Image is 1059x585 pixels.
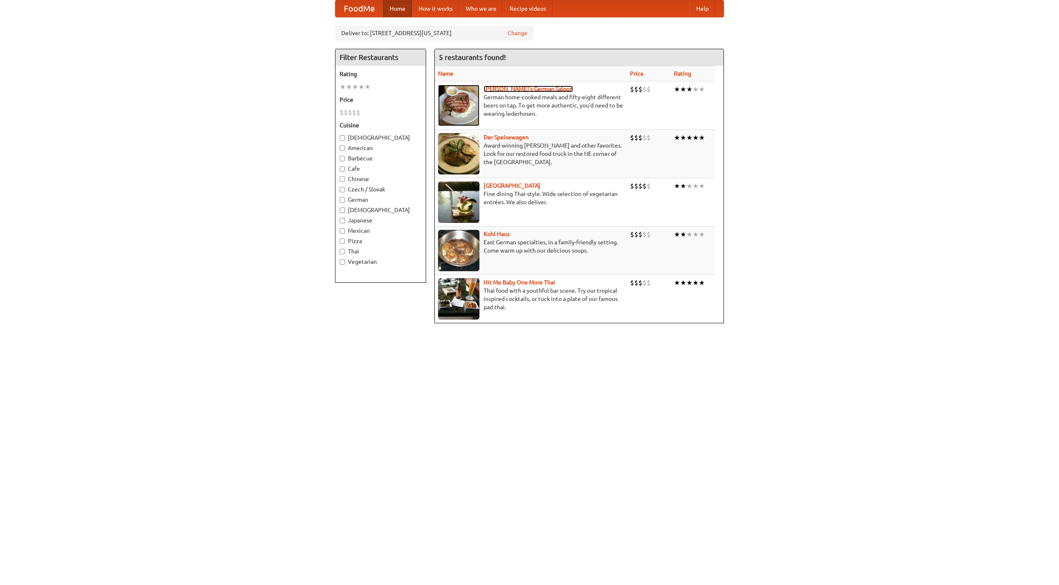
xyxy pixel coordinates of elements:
li: $ [642,181,647,191]
h5: Rating [340,70,422,78]
a: [PERSON_NAME]'s German Saloon [484,86,573,92]
a: Recipe videos [503,0,553,17]
input: Barbecue [340,156,345,161]
label: Thai [340,247,422,255]
a: Who we are [459,0,503,17]
label: [DEMOGRAPHIC_DATA] [340,206,422,214]
a: Kohl Haus [484,231,510,237]
li: ★ [692,133,699,142]
label: Mexican [340,227,422,235]
li: ★ [674,230,680,239]
li: $ [638,181,642,191]
img: kohlhaus.jpg [438,230,479,271]
li: ★ [674,133,680,142]
li: $ [642,133,647,142]
li: ★ [680,181,686,191]
label: Czech / Slovak [340,185,422,193]
li: ★ [674,181,680,191]
label: Cafe [340,165,422,173]
label: Japanese [340,216,422,224]
label: American [340,144,422,152]
li: ★ [692,85,699,94]
a: [GEOGRAPHIC_DATA] [484,182,540,189]
a: How it works [412,0,459,17]
a: FoodMe [335,0,383,17]
li: ★ [699,230,705,239]
li: ★ [686,181,692,191]
a: Der Speisewagen [484,134,529,141]
li: ★ [680,85,686,94]
ng-pluralize: 5 restaurants found! [439,53,506,61]
p: German home-cooked meals and fifty-eight different beers on tap. To get more authentic, you'd nee... [438,93,623,118]
li: ★ [358,82,364,91]
li: $ [642,278,647,287]
input: Thai [340,249,345,254]
label: German [340,196,422,204]
li: ★ [680,133,686,142]
h5: Price [340,96,422,104]
a: Rating [674,70,691,77]
img: esthers.jpg [438,85,479,126]
li: ★ [674,85,680,94]
li: ★ [692,278,699,287]
li: ★ [699,278,705,287]
li: $ [647,278,651,287]
li: $ [647,230,651,239]
input: Japanese [340,218,345,223]
li: $ [634,181,638,191]
li: ★ [699,133,705,142]
label: Vegetarian [340,258,422,266]
li: $ [356,108,360,117]
img: babythai.jpg [438,278,479,320]
li: $ [348,108,352,117]
a: Price [630,70,644,77]
li: $ [638,230,642,239]
li: ★ [686,230,692,239]
li: $ [630,133,634,142]
input: Vegetarian [340,259,345,265]
li: $ [630,181,634,191]
li: ★ [686,278,692,287]
label: Pizza [340,237,422,245]
img: satay.jpg [438,181,479,223]
li: $ [638,278,642,287]
li: $ [634,85,638,94]
h4: Filter Restaurants [335,49,426,66]
label: Barbecue [340,154,422,162]
li: $ [642,230,647,239]
li: $ [647,181,651,191]
li: ★ [686,85,692,94]
li: $ [642,85,647,94]
li: $ [344,108,348,117]
input: [DEMOGRAPHIC_DATA] [340,208,345,213]
li: $ [630,230,634,239]
li: $ [352,108,356,117]
input: Czech / Slovak [340,187,345,192]
input: Cafe [340,166,345,172]
a: Name [438,70,453,77]
p: Fine dining Thai-style. Wide selection of vegetarian entrées. We also deliver. [438,190,623,206]
li: $ [638,133,642,142]
input: Chinese [340,177,345,182]
li: ★ [699,85,705,94]
li: ★ [680,278,686,287]
li: $ [634,133,638,142]
li: ★ [686,133,692,142]
li: ★ [680,230,686,239]
li: ★ [346,82,352,91]
div: Deliver to: [STREET_ADDRESS][US_STATE] [335,26,534,41]
a: Help [690,0,715,17]
label: Chinese [340,175,422,183]
li: ★ [364,82,371,91]
input: Pizza [340,239,345,244]
li: ★ [692,230,699,239]
input: Mexican [340,228,345,234]
li: ★ [352,82,358,91]
a: Hit Me Baby One More Thai [484,279,555,286]
p: East German specialties, in a family-friendly setting. Come warm up with our delicious soups. [438,238,623,255]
